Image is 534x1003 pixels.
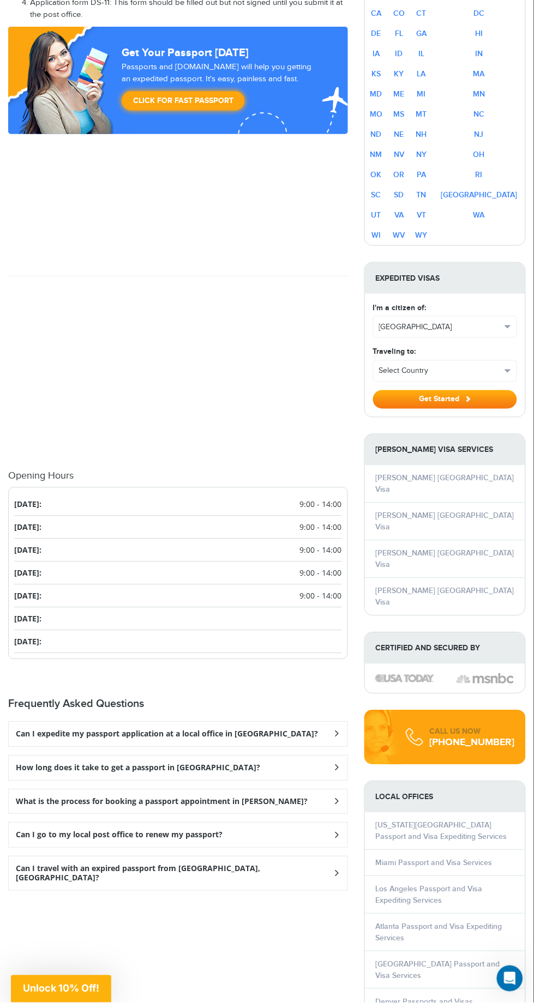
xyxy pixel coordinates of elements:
[371,69,381,78] a: KS
[430,738,515,748] div: [PHONE_NUMBER]
[16,831,223,840] h3: Can I go to my local post office to renew my passport?
[16,797,308,807] h3: What is the process for booking a passport appointment in [PERSON_NAME]?
[8,698,348,711] h2: Frequently Asked Questions
[370,89,382,99] a: MD
[371,231,381,240] a: WI
[365,633,525,664] strong: Certified and Secured by
[394,69,404,78] a: KY
[371,9,381,18] a: CA
[370,150,382,159] a: NM
[376,821,507,842] a: [US_STATE][GEOGRAPHIC_DATA] Passport and Visa Expediting Services
[416,150,427,159] a: NY
[395,49,403,58] a: ID
[376,549,514,570] a: [PERSON_NAME] [GEOGRAPHIC_DATA] Visa
[376,885,483,905] a: Los Angeles Passport and Visa Expediting Services
[14,631,342,654] li: [DATE]:
[430,727,515,738] div: CALL US NOW
[365,263,525,294] strong: Expedited Visas
[394,89,405,99] a: ME
[417,69,426,78] a: LA
[14,608,342,631] li: [DATE]:
[117,61,325,116] div: Passports and [DOMAIN_NAME] will help you getting an expedited passport. It's easy, painless and ...
[122,46,249,59] strong: Get Your Passport [DATE]
[416,110,427,119] a: MT
[371,210,381,220] a: UT
[376,511,514,532] a: [PERSON_NAME] [GEOGRAPHIC_DATA] Visa
[300,499,342,510] span: 9:00 - 14:00
[122,91,245,111] a: Click for Fast Passport
[376,960,500,981] a: [GEOGRAPHIC_DATA] Passport and Visa Services
[457,672,514,685] img: image description
[394,110,405,119] a: MS
[475,49,483,58] a: IN
[8,471,348,482] h4: Opening Hours
[14,539,342,562] li: [DATE]:
[374,361,517,382] button: Select Country
[473,150,485,159] a: OH
[417,210,426,220] a: VT
[376,474,514,494] a: [PERSON_NAME] [GEOGRAPHIC_DATA] Visa
[300,522,342,533] span: 9:00 - 14:00
[11,976,111,1003] div: Unlock 10% Off!
[416,130,427,139] a: NH
[393,9,405,18] a: CO
[16,730,318,739] h3: Can I expedite my passport application at a local office in [GEOGRAPHIC_DATA]?
[416,231,428,240] a: WY
[23,983,99,994] span: Unlock 10% Off!
[300,545,342,556] span: 9:00 - 14:00
[394,130,404,139] a: NE
[14,493,342,516] li: [DATE]:
[416,29,427,38] a: GA
[473,89,485,99] a: MN
[473,9,484,18] a: DC
[14,516,342,539] li: [DATE]:
[14,585,342,608] li: [DATE]:
[16,764,260,773] h3: How long does it take to get a passport in [GEOGRAPHIC_DATA]?
[375,675,434,683] img: image description
[473,110,484,119] a: NC
[418,49,424,58] a: IL
[476,170,483,179] a: RI
[373,346,416,358] label: Traveling to:
[376,922,502,943] a: Atlanta Passport and Visa Expediting Services
[475,130,484,139] a: NJ
[374,317,517,337] button: [GEOGRAPHIC_DATA]
[371,170,382,179] a: OK
[300,590,342,602] span: 9:00 - 14:00
[373,302,427,313] label: I'm a citizen of:
[371,29,381,38] a: DE
[394,170,405,179] a: OR
[394,210,404,220] a: VA
[417,9,427,18] a: CT
[376,859,493,868] a: Miami Passport and Visa Services
[417,190,427,200] a: TN
[8,134,348,265] iframe: Customer reviews powered by Trustpilot
[370,110,382,119] a: MO
[371,190,381,200] a: SC
[475,29,483,38] a: HI
[379,322,501,333] span: [GEOGRAPHIC_DATA]
[473,210,485,220] a: WA
[16,865,333,883] h3: Can I travel with an expired passport from [GEOGRAPHIC_DATA], [GEOGRAPHIC_DATA]?
[300,567,342,579] span: 9:00 - 14:00
[394,190,404,200] a: SD
[14,562,342,585] li: [DATE]:
[394,150,404,159] a: NV
[365,434,525,466] strong: [PERSON_NAME] Visa Services
[395,29,403,38] a: FL
[365,782,525,813] strong: LOCAL OFFICES
[373,49,380,58] a: IA
[373,390,517,409] button: Get Started
[376,587,514,607] a: [PERSON_NAME] [GEOGRAPHIC_DATA] Visa
[417,89,426,99] a: MI
[417,170,426,179] a: PA
[441,190,517,200] a: [GEOGRAPHIC_DATA]
[393,231,405,240] a: WV
[497,966,523,992] iframe: Intercom live chat
[473,69,485,78] a: MA
[371,130,382,139] a: ND
[379,366,501,377] span: Select Country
